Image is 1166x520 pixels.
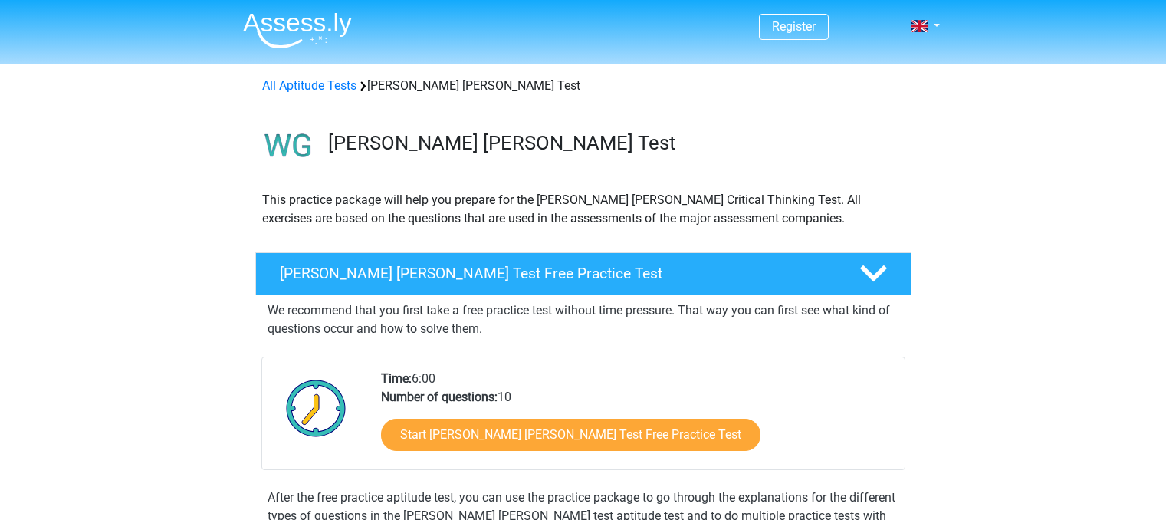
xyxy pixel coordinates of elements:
p: We recommend that you first take a free practice test without time pressure. That way you can fir... [268,301,899,338]
img: Assessly [243,12,352,48]
img: watson glaser test [256,114,321,179]
h4: [PERSON_NAME] [PERSON_NAME] Test Free Practice Test [280,265,835,282]
a: All Aptitude Tests [262,78,356,93]
p: This practice package will help you prepare for the [PERSON_NAME] [PERSON_NAME] Critical Thinking... [262,191,905,228]
a: Register [772,19,816,34]
b: Number of questions: [381,390,498,404]
div: [PERSON_NAME] [PERSON_NAME] Test [256,77,911,95]
a: Start [PERSON_NAME] [PERSON_NAME] Test Free Practice Test [381,419,760,451]
div: 6:00 10 [370,370,904,469]
a: [PERSON_NAME] [PERSON_NAME] Test Free Practice Test [249,252,918,295]
h3: [PERSON_NAME] [PERSON_NAME] Test [328,131,899,155]
b: Time: [381,371,412,386]
img: Clock [278,370,355,446]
